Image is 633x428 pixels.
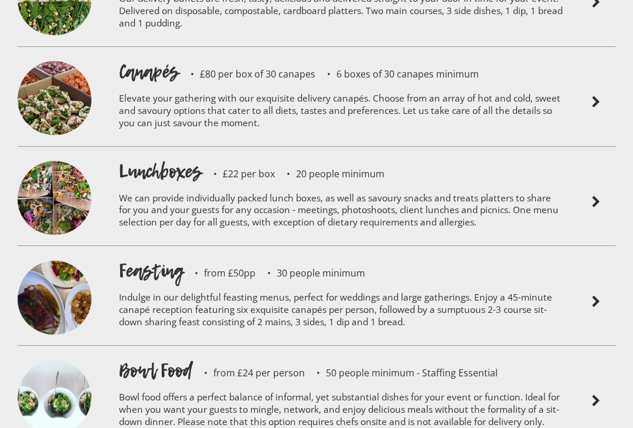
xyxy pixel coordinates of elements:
h1: Feasting [119,258,183,284]
p: Elevate your gathering with our exquisite delivery canapés. Choose from an array of hot and cold,... [119,85,564,140]
p: from £24 per person [192,368,305,378]
p: £22 per box [202,169,275,178]
h1: Canapés [119,59,179,85]
h1: Lunchboxes [119,159,202,184]
p: 20 people minimum [275,169,384,178]
p: 50 people minimum - Staffing Essential [305,368,498,378]
p: We can provide individually packed lunch boxes, as well as savoury snacks and treats platters to ... [119,184,564,240]
p: 30 people minimum [256,268,365,278]
p: 6 boxes of 30 canapes minimum [315,69,479,79]
p: from £50pp [183,268,256,278]
p: Indulge in our delightful feasting menus, perfect for weddings and large gatherings. Enjoy a 45-m... [119,284,564,339]
h1: Bowl Food [119,358,192,383]
p: £80 per box of 30 canapes [179,69,315,79]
